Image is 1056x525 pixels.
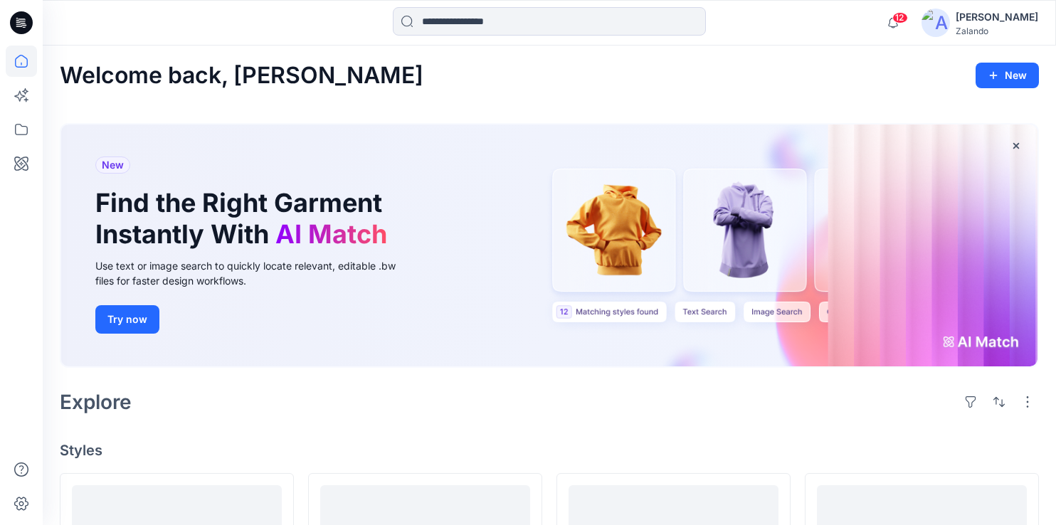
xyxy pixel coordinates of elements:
[60,391,132,413] h2: Explore
[95,305,159,334] button: Try now
[102,157,124,174] span: New
[95,258,416,288] div: Use text or image search to quickly locate relevant, editable .bw files for faster design workflows.
[956,26,1038,36] div: Zalando
[60,442,1039,459] h4: Styles
[892,12,908,23] span: 12
[976,63,1039,88] button: New
[275,218,387,250] span: AI Match
[956,9,1038,26] div: [PERSON_NAME]
[60,63,423,89] h2: Welcome back, [PERSON_NAME]
[95,188,394,249] h1: Find the Right Garment Instantly With
[922,9,950,37] img: avatar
